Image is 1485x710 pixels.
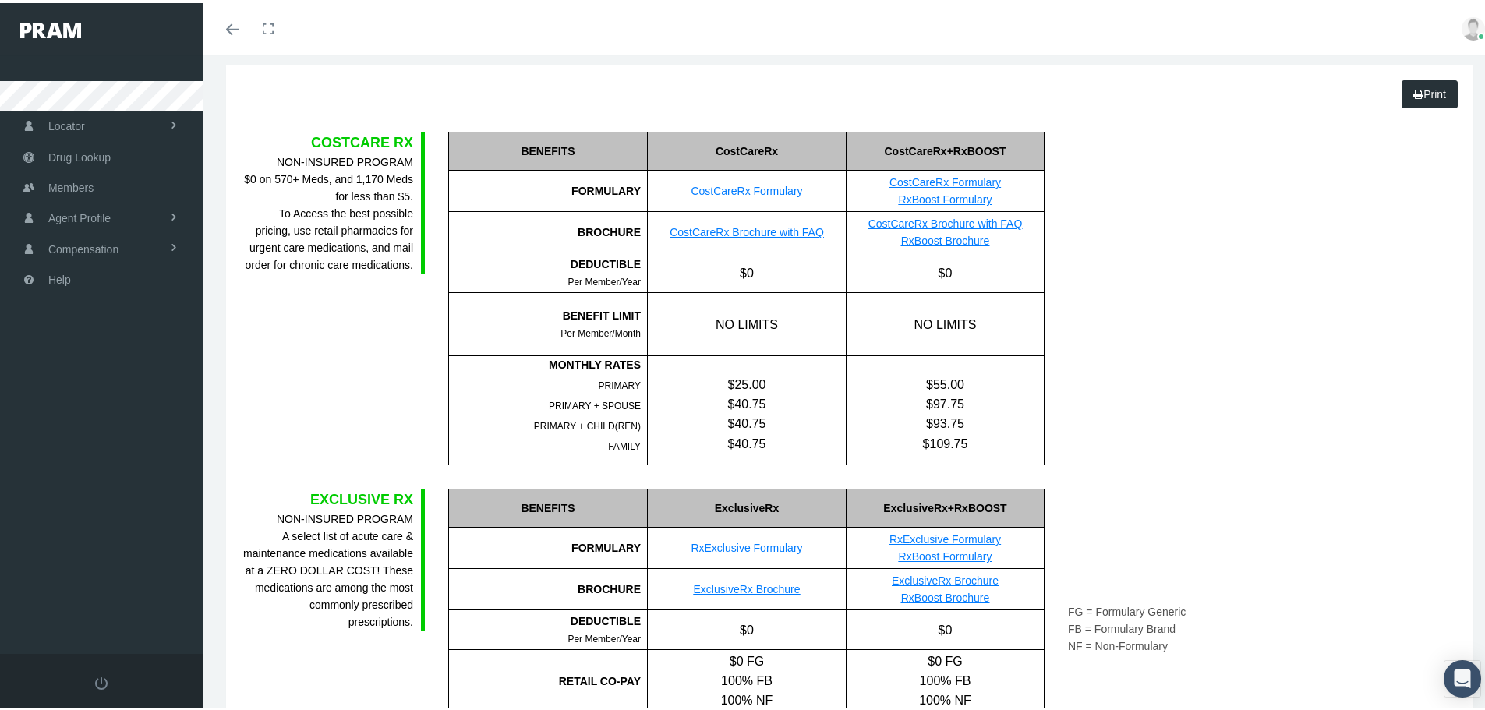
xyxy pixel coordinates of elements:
[560,325,641,336] span: Per Member/Month
[20,19,81,35] img: PRAM_20_x_78.png
[48,231,118,261] span: Compensation
[449,609,641,627] div: DEDUCTIBLE
[1068,620,1176,632] span: FB = Formulary Brand
[534,418,641,429] span: PRIMARY + CHILD(REN)
[691,182,802,194] a: CostCareRx Formulary
[448,486,647,525] div: BENEFITS
[1068,602,1186,615] span: FG = Formulary Generic
[694,580,801,592] a: ExclusiveRx Brochure
[647,607,846,646] div: $0
[567,274,641,284] span: Per Member/Year
[901,588,990,601] a: RxBoost Brochure
[889,173,1001,185] a: CostCareRx Formulary
[549,397,641,408] span: PRIMARY + SPOUSE
[277,510,413,522] b: NON-INSURED PROGRAM
[48,200,111,230] span: Agent Profile
[48,108,85,138] span: Locator
[670,223,824,235] a: CostCareRx Brochure with FAQ
[449,253,641,270] div: DEDUCTIBLE
[599,377,641,388] span: PRIMARY
[567,631,641,641] span: Per Member/Year
[448,525,647,566] div: FORMULARY
[892,571,999,584] a: ExclusiveRx Brochure
[847,372,1044,391] div: $55.00
[847,411,1044,430] div: $93.75
[448,209,647,250] div: BROCHURE
[242,150,413,270] div: $0 on 570+ Meds, and 1,170 Meds for less than $5. To Access the best possible pricing, use retail...
[889,530,1001,542] a: RxExclusive Formulary
[48,140,111,169] span: Drug Lookup
[648,668,846,687] div: 100% FB
[901,231,990,244] a: RxBoost Brochure
[648,431,846,450] div: $40.75
[608,438,641,449] span: FAMILY
[847,668,1044,687] div: 100% FB
[1444,657,1481,694] div: Open Intercom Messenger
[242,507,413,627] div: A select list of acute care & maintenance medications available at a ZERO DOLLAR COST! These medi...
[448,129,647,168] div: BENEFITS
[648,372,846,391] div: $25.00
[648,648,846,668] div: $0 FG
[48,170,94,200] span: Members
[899,190,992,203] a: RxBoost Formulary
[847,431,1044,450] div: $109.75
[1068,637,1168,649] span: NF = Non-Formulary
[1462,14,1485,37] img: user-placeholder.jpg
[647,486,846,525] div: ExclusiveRx
[847,687,1044,707] div: 100% NF
[899,547,992,560] a: RxBoost Formulary
[648,411,846,430] div: $40.75
[648,391,846,411] div: $40.75
[846,129,1044,168] div: CostCareRx+RxBOOST
[1402,77,1458,105] a: Print
[48,262,71,291] span: Help
[846,607,1044,646] div: $0
[242,486,413,507] div: EXCLUSIVE RX
[691,539,802,551] a: RxExclusive Formulary
[647,129,846,168] div: CostCareRx
[648,687,846,707] div: 100% NF
[647,290,846,352] div: NO LIMITS
[448,566,647,607] div: BROCHURE
[846,250,1044,289] div: $0
[277,153,413,165] b: NON-INSURED PROGRAM
[868,214,1023,227] a: CostCareRx Brochure with FAQ
[846,290,1044,352] div: NO LIMITS
[647,250,846,289] div: $0
[847,391,1044,411] div: $97.75
[847,648,1044,668] div: $0 FG
[449,353,641,370] div: MONTHLY RATES
[448,168,647,209] div: FORMULARY
[449,669,641,687] div: RETAIL CO-PAY
[242,129,413,150] div: COSTCARE RX
[846,486,1044,525] div: ExclusiveRx+RxBOOST
[449,304,641,321] div: BENEFIT LIMIT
